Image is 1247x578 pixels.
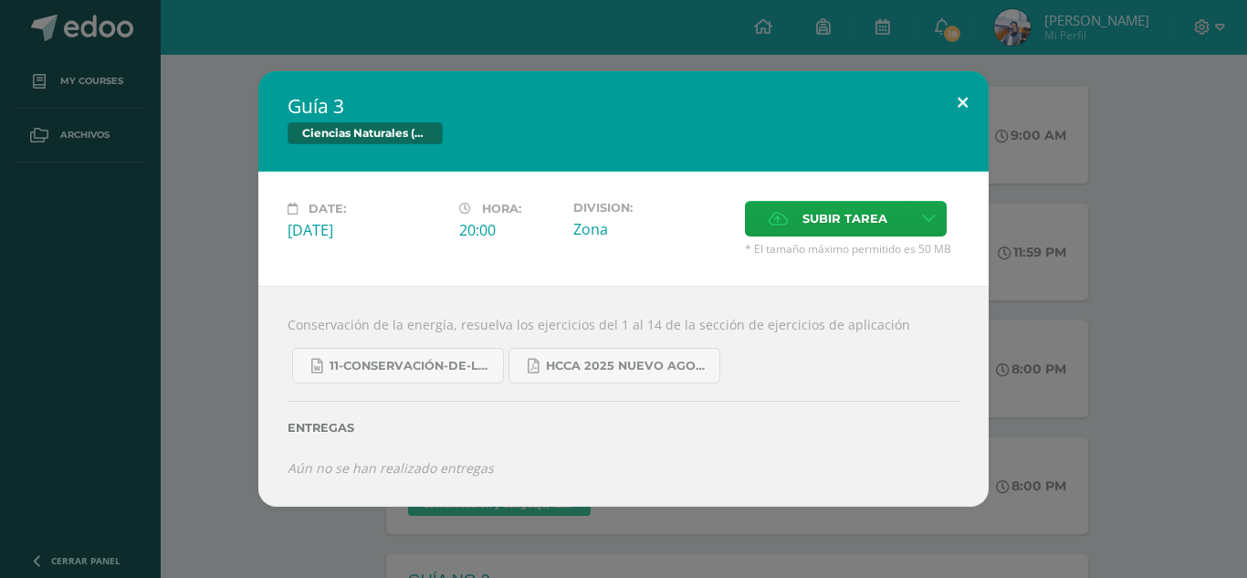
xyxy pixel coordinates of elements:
div: Conservación de la energía, resuelva los ejercicios del 1 al 14 de la sección de ejercicios de ap... [258,286,989,506]
i: Aún no se han realizado entregas [288,459,494,477]
h2: Guía 3 [288,93,959,119]
button: Close (Esc) [937,71,989,133]
span: * El tamaño máximo permitido es 50 MB [745,241,959,257]
div: 20:00 [459,220,559,240]
span: 11-Conservación-de-la-Energía.doc [330,359,494,373]
span: Subir tarea [802,202,887,236]
label: Division: [573,201,730,215]
div: [DATE] [288,220,445,240]
a: 11-Conservación-de-la-Energía.doc [292,348,504,384]
span: Hora: [482,202,521,215]
span: HCCA 2025 nuevo agosto fisica fundamental.pdf [546,359,710,373]
div: Zona [573,219,730,239]
label: Entregas [288,421,959,435]
span: Ciencias Naturales (Física Fundamental) [288,122,443,144]
a: HCCA 2025 nuevo agosto fisica fundamental.pdf [508,348,720,384]
span: Date: [309,202,346,215]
